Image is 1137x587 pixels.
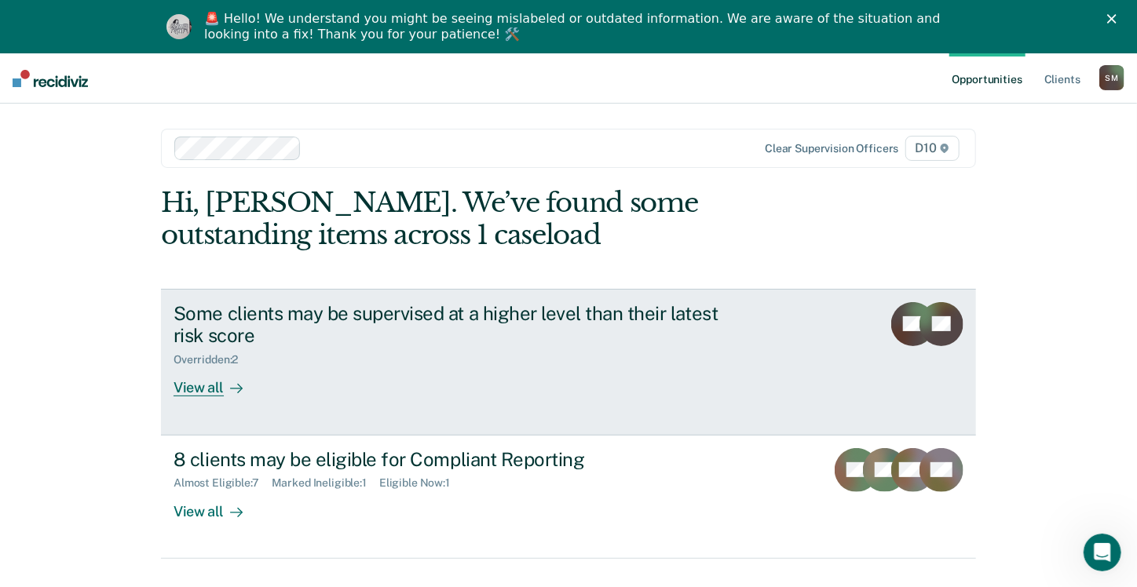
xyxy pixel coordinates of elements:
[379,476,462,490] div: Eligible Now : 1
[1041,53,1084,104] a: Clients
[174,448,725,471] div: 8 clients may be eligible for Compliant Reporting
[1099,65,1124,90] div: S M
[166,14,192,39] img: Profile image for Kim
[174,476,272,490] div: Almost Eligible : 7
[161,289,976,436] a: Some clients may be supervised at a higher level than their latest risk scoreOverridden:2View all
[174,490,261,520] div: View all
[1084,534,1121,571] iframe: Intercom live chat
[204,11,945,42] div: 🚨 Hello! We understand you might be seeing mislabeled or outdated information. We are aware of th...
[949,53,1025,104] a: Opportunities
[1099,65,1124,90] button: SM
[905,136,960,161] span: D10
[161,436,976,559] a: 8 clients may be eligible for Compliant ReportingAlmost Eligible:7Marked Ineligible:1Eligible Now...
[174,353,250,366] div: Overridden : 2
[272,476,379,490] div: Marked Ineligible : 1
[13,70,88,87] img: Recidiviz
[1107,14,1123,24] div: Close
[174,302,725,348] div: Some clients may be supervised at a higher level than their latest risk score
[765,142,898,155] div: Clear supervision officers
[174,366,261,397] div: View all
[161,187,813,251] div: Hi, [PERSON_NAME]. We’ve found some outstanding items across 1 caseload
